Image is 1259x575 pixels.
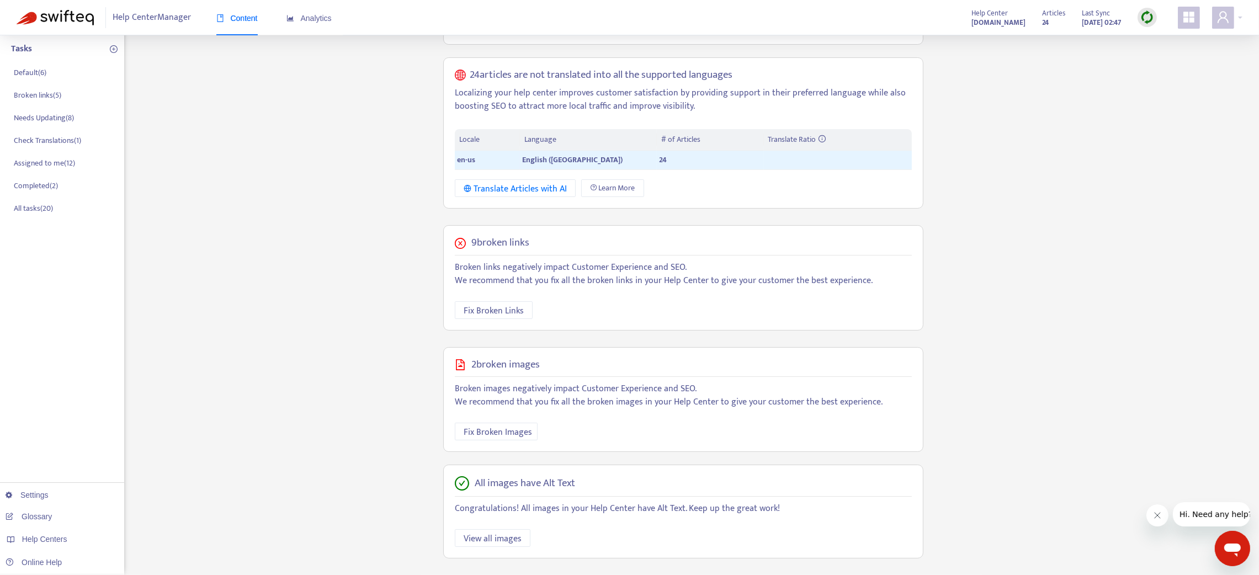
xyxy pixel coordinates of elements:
[110,45,118,53] span: plus-circle
[464,304,524,318] span: Fix Broken Links
[464,182,567,196] div: Translate Articles with AI
[455,238,466,249] span: close-circle
[455,382,912,409] p: Broken images negatively impact Customer Experience and SEO. We recommend that you fix all the br...
[1215,531,1250,566] iframe: Button to launch messaging window
[1042,7,1065,19] span: Articles
[14,67,46,78] p: Default ( 6 )
[971,16,1026,29] a: [DOMAIN_NAME]
[471,237,529,249] h5: 9 broken links
[1173,502,1250,526] iframe: Message from company
[455,69,466,82] span: global
[455,301,533,319] button: Fix Broken Links
[113,7,192,28] span: Help Center Manager
[286,14,294,22] span: area-chart
[455,261,912,287] p: Broken links negatively impact Customer Experience and SEO. We recommend that you fix all the bro...
[599,182,635,194] span: Learn More
[657,129,763,151] th: # of Articles
[14,112,74,124] p: Needs Updating ( 8 )
[455,529,530,547] button: View all images
[7,8,79,17] span: Hi. Need any help?
[457,153,475,166] span: en-us
[216,14,224,22] span: book
[14,180,58,191] p: Completed ( 2 )
[659,153,667,166] span: 24
[286,14,332,23] span: Analytics
[581,179,644,197] a: Learn More
[216,14,258,23] span: Content
[14,203,53,214] p: All tasks ( 20 )
[1146,504,1168,526] iframe: Close message
[475,477,575,490] h5: All images have Alt Text
[464,425,532,439] span: Fix Broken Images
[1082,17,1121,29] strong: [DATE] 02:47
[971,17,1026,29] strong: [DOMAIN_NAME]
[455,129,520,151] th: Locale
[455,87,912,113] p: Localizing your help center improves customer satisfaction by providing support in their preferre...
[14,89,61,101] p: Broken links ( 5 )
[768,134,907,146] div: Translate Ratio
[6,491,49,499] a: Settings
[520,129,657,151] th: Language
[14,135,81,146] p: Check Translations ( 1 )
[471,359,540,371] h5: 2 broken images
[1216,10,1230,24] span: user
[455,359,466,370] span: file-image
[11,42,32,56] p: Tasks
[464,532,522,546] span: View all images
[17,10,94,25] img: Swifteq
[455,179,576,197] button: Translate Articles with AI
[1140,10,1154,24] img: sync.dc5367851b00ba804db3.png
[455,423,538,440] button: Fix Broken Images
[1082,7,1110,19] span: Last Sync
[14,157,75,169] p: Assigned to me ( 12 )
[971,7,1008,19] span: Help Center
[522,153,623,166] span: English ([GEOGRAPHIC_DATA])
[6,512,52,521] a: Glossary
[1042,17,1049,29] strong: 24
[22,535,67,544] span: Help Centers
[455,476,469,491] span: check-circle
[455,502,912,515] p: Congratulations! All images in your Help Center have Alt Text. Keep up the great work!
[6,558,62,567] a: Online Help
[470,69,733,82] h5: 24 articles are not translated into all the supported languages
[1182,10,1196,24] span: appstore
